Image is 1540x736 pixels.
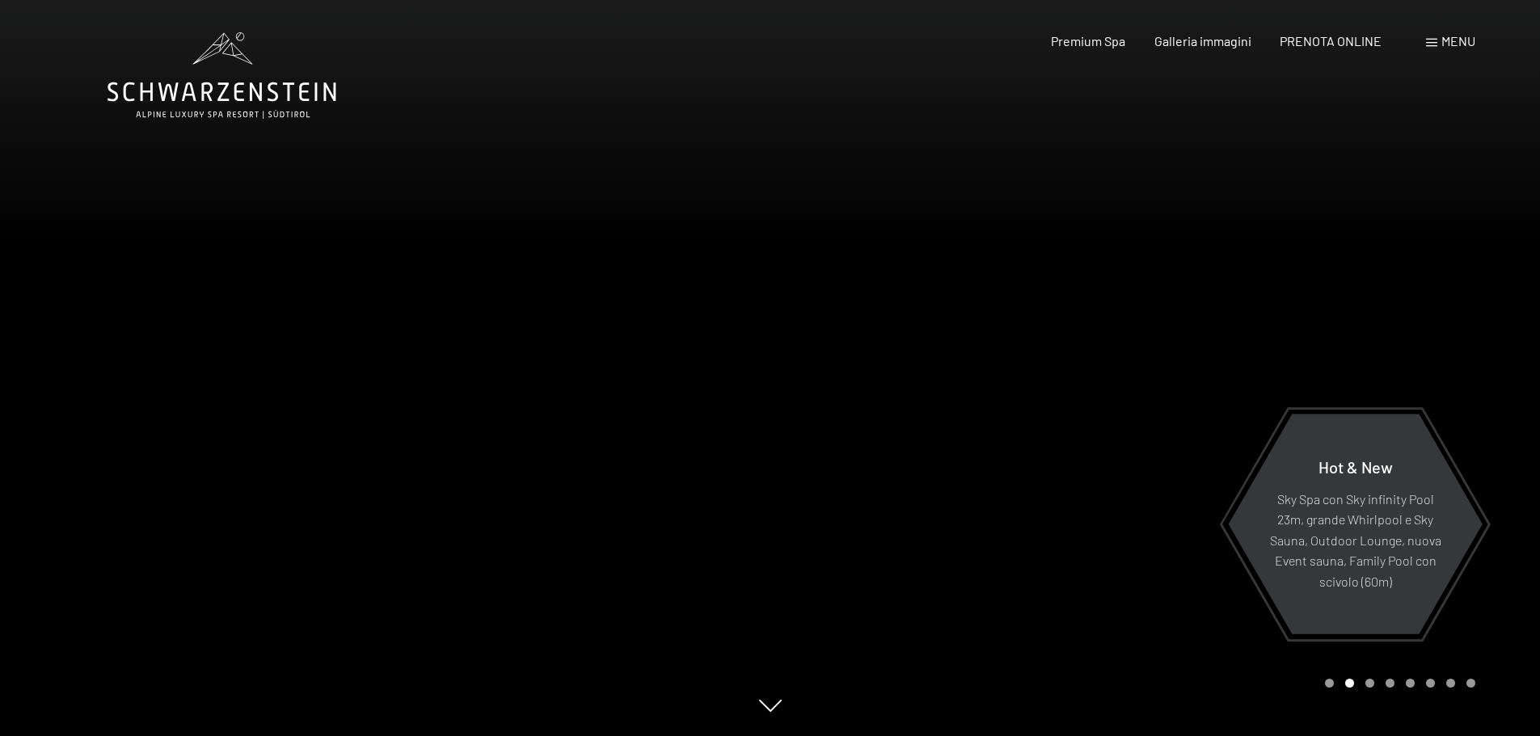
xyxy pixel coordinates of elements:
div: Carousel Pagination [1319,679,1475,688]
div: Carousel Page 8 [1466,679,1475,688]
p: Sky Spa con Sky infinity Pool 23m, grande Whirlpool e Sky Sauna, Outdoor Lounge, nuova Event saun... [1268,488,1443,591]
a: Premium Spa [1051,33,1125,48]
div: Carousel Page 3 [1365,679,1374,688]
div: Carousel Page 2 (Current Slide) [1345,679,1354,688]
span: Menu [1441,33,1475,48]
div: Carousel Page 7 [1446,679,1455,688]
a: Galleria immagini [1154,33,1251,48]
div: Carousel Page 5 [1406,679,1415,688]
div: Carousel Page 1 [1325,679,1334,688]
span: Hot & New [1318,456,1393,476]
div: Carousel Page 4 [1386,679,1394,688]
div: Carousel Page 6 [1426,679,1435,688]
a: PRENOTA ONLINE [1280,33,1382,48]
a: Hot & New Sky Spa con Sky infinity Pool 23m, grande Whirlpool e Sky Sauna, Outdoor Lounge, nuova ... [1227,413,1483,635]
